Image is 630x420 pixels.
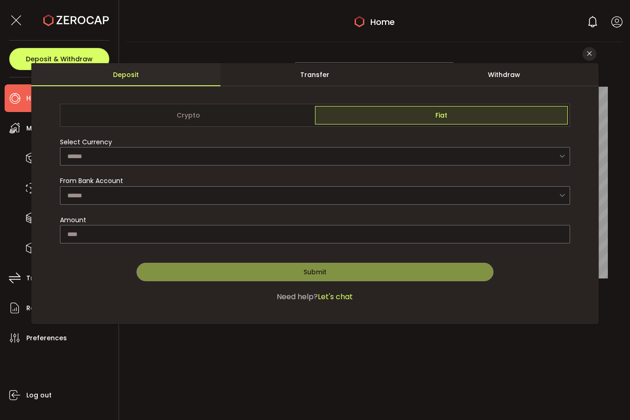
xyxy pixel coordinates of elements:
[31,63,598,324] div: dialog
[318,291,353,302] span: Let's chat
[582,47,596,61] button: Close
[315,106,568,124] span: Fiat
[60,176,123,186] span: From Bank Account
[31,63,220,86] div: Deposit
[410,63,599,86] div: Withdraw
[137,263,494,281] button: Submit
[60,215,92,225] label: Amount
[220,63,410,86] div: Transfer
[60,137,118,147] label: Select Currency
[584,376,630,420] iframe: Chat Widget
[62,106,315,124] span: Crypto
[303,267,327,277] span: Submit
[277,291,318,302] span: Need help?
